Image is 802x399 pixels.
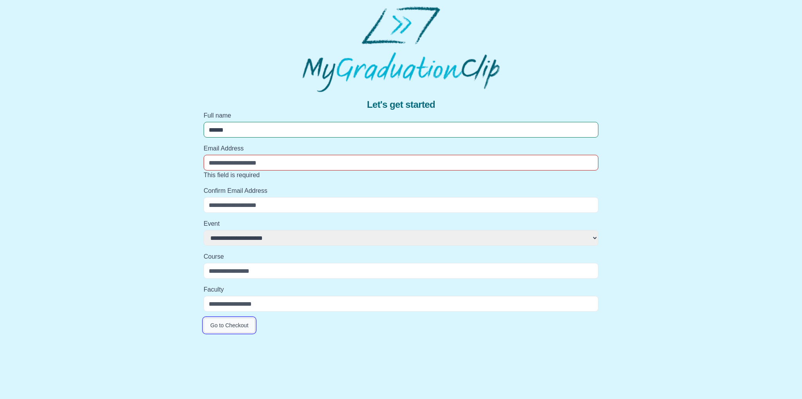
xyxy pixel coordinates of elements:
span: Let's get started [367,98,435,111]
label: Event [204,219,598,229]
label: Faculty [204,285,598,294]
label: Confirm Email Address [204,186,598,196]
img: MyGraduationClip [302,6,500,92]
label: Full name [204,111,598,120]
span: This field is required [204,172,260,178]
label: Email Address [204,144,598,153]
button: Go to Checkout [204,318,255,333]
label: Course [204,252,598,261]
